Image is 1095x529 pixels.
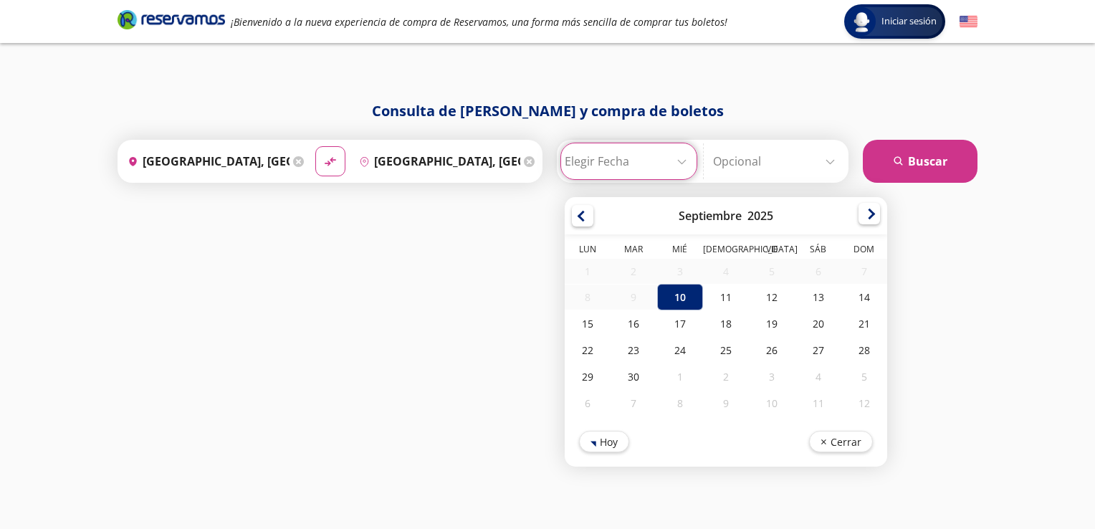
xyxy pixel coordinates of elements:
[795,243,841,259] th: Sábado
[841,390,887,416] div: 12-Oct-25
[749,363,795,390] div: 03-Oct-25
[565,259,611,284] div: 01-Sep-25
[749,284,795,310] div: 12-Sep-25
[118,100,977,122] h1: Consulta de [PERSON_NAME] y compra de boletos
[703,363,749,390] div: 02-Oct-25
[611,259,656,284] div: 02-Sep-25
[611,243,656,259] th: Martes
[231,15,727,29] em: ¡Bienvenido a la nueva experiencia de compra de Reservamos, una forma más sencilla de comprar tus...
[841,363,887,390] div: 05-Oct-25
[611,337,656,363] div: 23-Sep-25
[749,243,795,259] th: Viernes
[795,390,841,416] div: 11-Oct-25
[841,243,887,259] th: Domingo
[809,431,873,452] button: Cerrar
[795,259,841,284] div: 06-Sep-25
[657,363,703,390] div: 01-Oct-25
[353,143,521,179] input: Buscar Destino
[122,143,290,179] input: Buscar Origen
[703,243,749,259] th: Jueves
[611,390,656,416] div: 07-Oct-25
[795,337,841,363] div: 27-Sep-25
[749,390,795,416] div: 10-Oct-25
[118,9,225,30] i: Brand Logo
[703,259,749,284] div: 04-Sep-25
[657,243,703,259] th: Miércoles
[747,208,773,224] div: 2025
[841,337,887,363] div: 28-Sep-25
[841,284,887,310] div: 14-Sep-25
[863,140,977,183] button: Buscar
[841,310,887,337] div: 21-Sep-25
[611,310,656,337] div: 16-Sep-25
[565,337,611,363] div: 22-Sep-25
[611,285,656,310] div: 09-Sep-25
[118,9,225,34] a: Brand Logo
[565,363,611,390] div: 29-Sep-25
[579,431,629,452] button: Hoy
[657,310,703,337] div: 17-Sep-25
[703,310,749,337] div: 18-Sep-25
[703,337,749,363] div: 25-Sep-25
[703,390,749,416] div: 09-Oct-25
[565,143,693,179] input: Elegir Fecha
[841,259,887,284] div: 07-Sep-25
[749,337,795,363] div: 26-Sep-25
[565,310,611,337] div: 15-Sep-25
[565,285,611,310] div: 08-Sep-25
[713,143,841,179] input: Opcional
[611,363,656,390] div: 30-Sep-25
[795,284,841,310] div: 13-Sep-25
[657,337,703,363] div: 24-Sep-25
[876,14,942,29] span: Iniciar sesión
[960,13,977,31] button: English
[657,284,703,310] div: 10-Sep-25
[657,259,703,284] div: 03-Sep-25
[565,243,611,259] th: Lunes
[795,363,841,390] div: 04-Oct-25
[795,310,841,337] div: 20-Sep-25
[679,208,742,224] div: Septiembre
[565,390,611,416] div: 06-Oct-25
[749,310,795,337] div: 19-Sep-25
[703,284,749,310] div: 11-Sep-25
[657,390,703,416] div: 08-Oct-25
[749,259,795,284] div: 05-Sep-25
